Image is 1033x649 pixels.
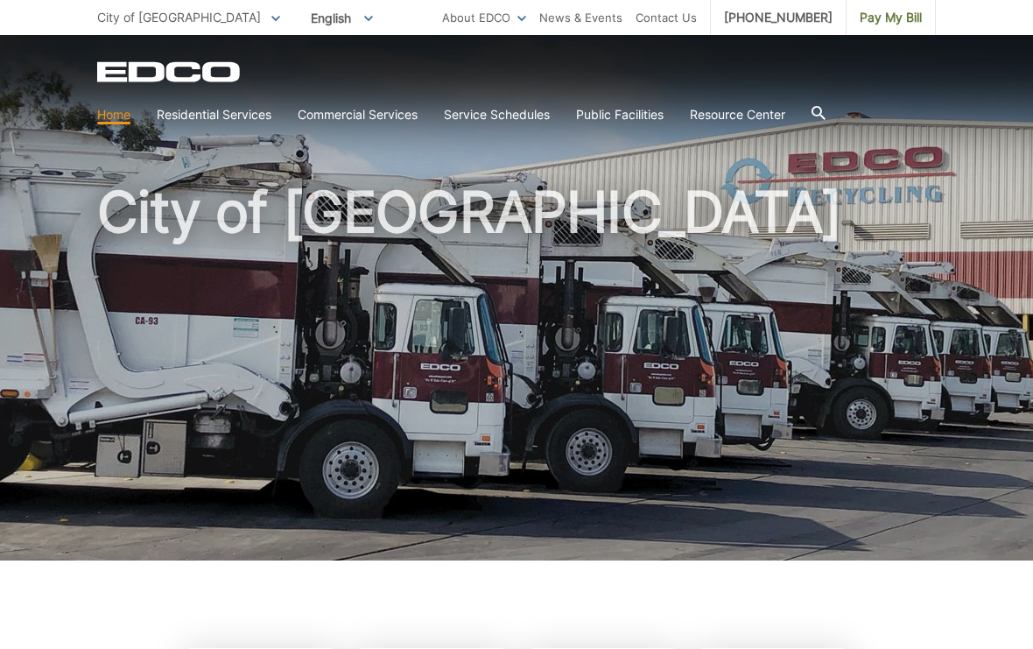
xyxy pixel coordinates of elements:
[298,4,386,32] span: English
[97,61,242,82] a: EDCD logo. Return to the homepage.
[860,8,922,27] span: Pay My Bill
[539,8,622,27] a: News & Events
[298,105,418,124] a: Commercial Services
[97,10,261,25] span: City of [GEOGRAPHIC_DATA]
[97,105,130,124] a: Home
[157,105,271,124] a: Residential Services
[636,8,697,27] a: Contact Us
[690,105,785,124] a: Resource Center
[97,184,936,568] h1: City of [GEOGRAPHIC_DATA]
[444,105,550,124] a: Service Schedules
[442,8,526,27] a: About EDCO
[576,105,664,124] a: Public Facilities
